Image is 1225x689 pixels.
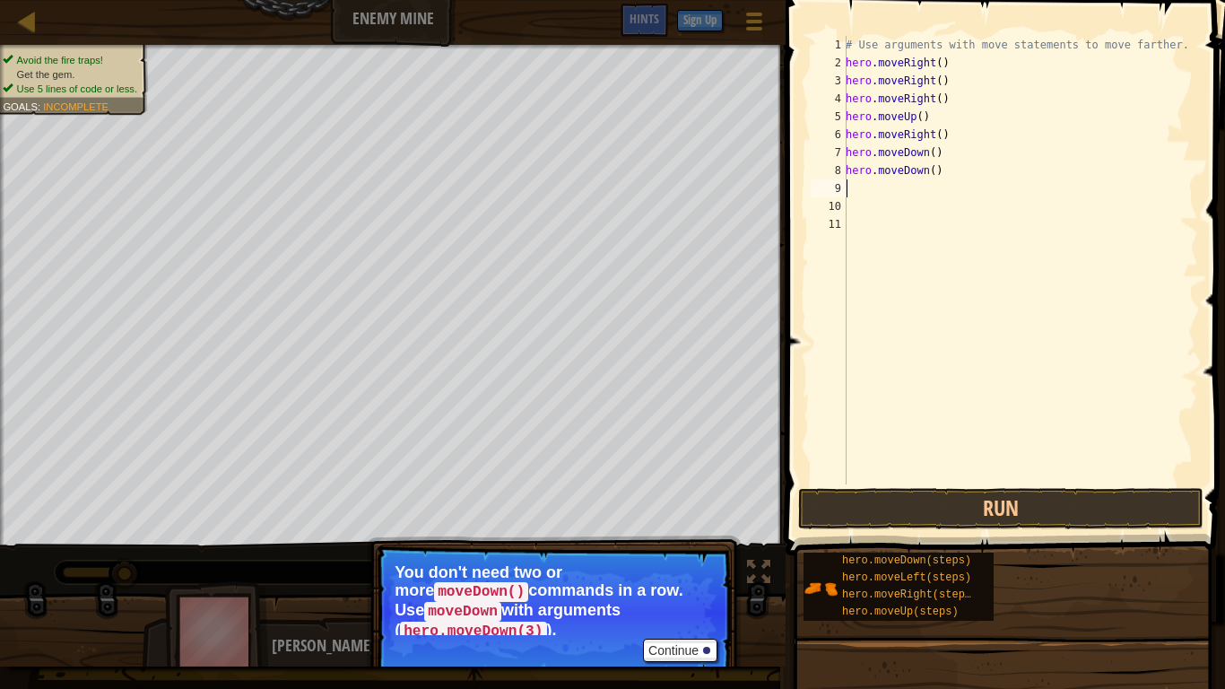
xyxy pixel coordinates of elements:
[811,108,847,126] div: 5
[732,4,777,46] button: Show game menu
[798,488,1203,529] button: Run
[811,179,847,197] div: 9
[3,53,137,67] li: Avoid the fire traps!
[811,36,847,54] div: 1
[804,571,838,606] img: portrait.png
[842,606,959,618] span: hero.moveUp(steps)
[424,602,501,622] code: moveDown
[842,589,977,601] span: hero.moveRight(steps)
[811,144,847,161] div: 7
[434,582,528,602] code: moveDown()
[395,563,713,635] p: You don't need two or more commands in a row. Use with arguments ( ).
[811,197,847,215] div: 10
[842,554,971,567] span: hero.moveDown(steps)
[43,100,109,112] span: Incomplete
[17,83,137,94] span: Use 5 lines of code or less.
[17,54,103,65] span: Avoid the fire traps!
[811,126,847,144] div: 6
[17,68,75,80] span: Get the gem.
[811,161,847,179] div: 8
[842,571,971,584] span: hero.moveLeft(steps)
[643,639,717,662] button: Continue
[811,90,847,108] div: 4
[677,10,723,31] button: Sign Up
[811,72,847,90] div: 3
[3,67,137,82] li: Get the gem.
[3,100,38,112] span: Goals
[811,54,847,72] div: 2
[811,215,847,233] div: 11
[630,10,659,27] span: Hints
[400,622,546,641] code: hero.moveDown(3)
[38,100,43,112] span: :
[3,82,137,96] li: Use 5 lines of code or less.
